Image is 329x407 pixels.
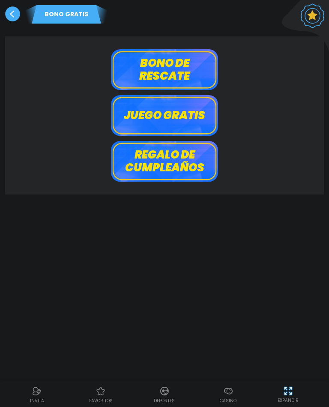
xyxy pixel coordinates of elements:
[32,386,42,396] img: Referral
[278,397,299,404] p: EXPANDIR
[159,386,170,396] img: Deportes
[21,9,111,18] p: BONO GRATIS
[133,385,197,404] a: DeportesDeportesDeportes
[89,398,113,404] p: favoritos
[111,141,218,182] button: Regalo de cumpleaños
[220,398,236,404] p: Casino
[154,398,175,404] p: Deportes
[223,386,233,396] img: Casino
[283,386,293,396] img: hide
[96,386,106,396] img: Casino Favoritos
[30,398,44,404] p: INVITA
[196,385,260,404] a: CasinoCasinoCasino
[69,385,133,404] a: Casino FavoritosCasino Favoritosfavoritos
[111,95,218,136] button: Juego gratis
[5,385,69,404] a: ReferralReferralINVITA
[111,49,218,90] button: Bono de rescate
